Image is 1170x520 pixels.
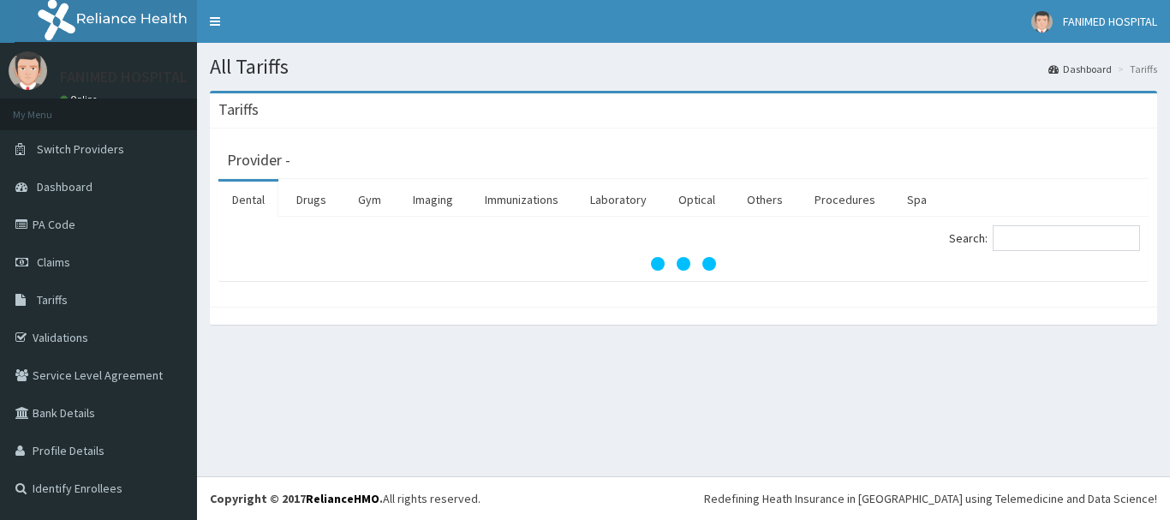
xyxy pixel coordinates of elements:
[704,490,1157,507] div: Redefining Heath Insurance in [GEOGRAPHIC_DATA] using Telemedicine and Data Science!
[733,182,797,218] a: Others
[60,69,188,85] p: FANIMED HOSPITAL
[218,182,278,218] a: Dental
[1113,62,1157,76] li: Tariffs
[37,292,68,308] span: Tariffs
[306,491,379,506] a: RelianceHMO
[197,476,1170,520] footer: All rights reserved.
[471,182,572,218] a: Immunizations
[399,182,467,218] a: Imaging
[893,182,940,218] a: Spa
[665,182,729,218] a: Optical
[37,141,124,157] span: Switch Providers
[949,225,1140,251] label: Search:
[1031,11,1053,33] img: User Image
[37,254,70,270] span: Claims
[283,182,340,218] a: Drugs
[37,179,93,194] span: Dashboard
[649,230,718,298] svg: audio-loading
[218,102,259,117] h3: Tariffs
[1063,14,1157,29] span: FANIMED HOSPITAL
[801,182,889,218] a: Procedures
[344,182,395,218] a: Gym
[576,182,660,218] a: Laboratory
[1048,62,1112,76] a: Dashboard
[60,93,101,105] a: Online
[993,225,1140,251] input: Search:
[9,51,47,90] img: User Image
[227,152,290,168] h3: Provider -
[210,491,383,506] strong: Copyright © 2017 .
[210,56,1157,78] h1: All Tariffs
